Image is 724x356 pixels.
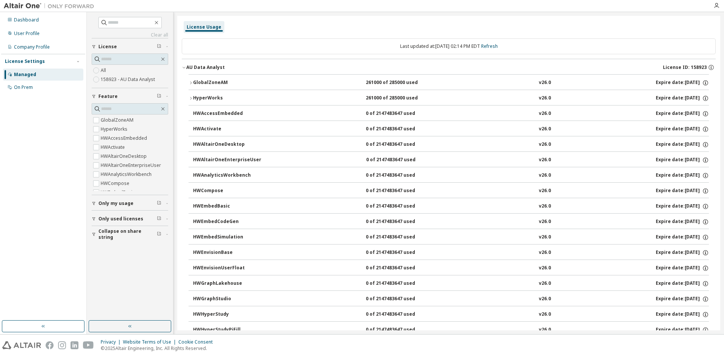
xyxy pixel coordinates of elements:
div: 0 of 2147483647 used [366,296,434,303]
div: Expire date: [DATE] [656,249,709,256]
div: Expire date: [DATE] [656,157,709,163]
button: HWAltairOneDesktop0 of 2147483647 usedv26.0Expire date:[DATE] [193,136,709,153]
div: v26.0 [539,126,551,133]
button: Feature [92,88,168,105]
div: Company Profile [14,44,50,50]
div: 0 of 2147483647 used [366,157,434,163]
a: Refresh [481,43,498,49]
button: HWGraphLakehouse0 of 2147483647 usedv26.0Expire date:[DATE] [193,275,709,292]
button: AU Data AnalystLicense ID: 158923 [182,59,716,76]
button: HWEnvisionUserFloat0 of 2147483647 usedv26.0Expire date:[DATE] [193,260,709,277]
div: 0 of 2147483647 used [366,280,434,287]
div: 0 of 2147483647 used [366,249,434,256]
label: All [101,66,107,75]
label: GlobalZoneAM [101,116,135,125]
div: Expire date: [DATE] [656,265,709,272]
button: HWCompose0 of 2147483647 usedv26.0Expire date:[DATE] [193,183,709,199]
div: v26.0 [539,95,551,102]
span: License ID: 158923 [663,64,707,70]
div: Privacy [101,339,123,345]
div: v26.0 [539,203,551,210]
img: facebook.svg [46,341,54,349]
div: License Settings [5,58,45,64]
span: Clear filter [157,44,161,50]
div: v26.0 [539,234,551,241]
div: HWAltairOneEnterpriseUser [193,157,261,163]
div: 261000 of 285000 used [366,79,434,86]
div: v26.0 [539,280,551,287]
label: HWAccessEmbedded [101,134,149,143]
div: HWEmbedBasic [193,203,261,210]
span: Collapse on share string [98,228,157,240]
div: Managed [14,72,36,78]
div: HWHyperStudy [193,311,261,318]
button: HWHyperStudyPiFill0 of 2147483647 usedv26.0Expire date:[DATE] [193,322,709,338]
div: Dashboard [14,17,39,23]
button: HWEmbedSimulation0 of 2147483647 usedv26.0Expire date:[DATE] [193,229,709,246]
div: 0 of 2147483647 used [366,126,434,133]
div: v26.0 [539,172,551,179]
div: 261000 of 285000 used [366,95,434,102]
div: 0 of 2147483647 used [366,188,434,194]
div: HWActivate [193,126,261,133]
div: Expire date: [DATE] [656,296,709,303]
div: v26.0 [539,296,551,303]
div: v26.0 [539,218,551,225]
div: v26.0 [539,311,551,318]
label: HWAltairOneEnterpriseUser [101,161,163,170]
div: Cookie Consent [178,339,217,345]
label: 158923 - AU Data Analyst [101,75,156,84]
div: v26.0 [539,157,551,163]
div: v26.0 [539,141,551,148]
div: Website Terms of Use [123,339,178,345]
button: HWEnvisionBase0 of 2147483647 usedv26.0Expire date:[DATE] [193,244,709,261]
div: 0 of 2147483647 used [366,327,434,333]
div: HWEnvisionUserFloat [193,265,261,272]
button: HWHyperStudy0 of 2147483647 usedv26.0Expire date:[DATE] [193,306,709,323]
div: v26.0 [539,249,551,256]
div: Expire date: [DATE] [656,141,709,148]
div: HWAccessEmbedded [193,110,261,117]
span: Clear filter [157,93,161,99]
label: HWActivate [101,143,126,152]
div: HWEmbedSimulation [193,234,261,241]
div: 0 of 2147483647 used [366,203,434,210]
span: License [98,44,117,50]
button: HWEmbedCodeGen0 of 2147483647 usedv26.0Expire date:[DATE] [193,214,709,230]
div: 0 of 2147483647 used [366,110,434,117]
div: 0 of 2147483647 used [366,265,434,272]
button: HyperWorks261000 of 285000 usedv26.0Expire date:[DATE] [189,90,709,107]
div: Expire date: [DATE] [656,172,709,179]
div: v26.0 [539,79,551,86]
img: altair_logo.svg [2,341,41,349]
button: Collapse on share string [92,226,168,243]
a: Clear all [92,32,168,38]
button: HWEmbedBasic0 of 2147483647 usedv26.0Expire date:[DATE] [193,198,709,215]
div: v26.0 [539,327,551,333]
div: HWGraphLakehouse [193,280,261,287]
div: Expire date: [DATE] [656,110,709,117]
div: Expire date: [DATE] [656,126,709,133]
div: Expire date: [DATE] [656,280,709,287]
div: Expire date: [DATE] [656,203,709,210]
div: On Prem [14,84,33,90]
div: HWCompose [193,188,261,194]
div: User Profile [14,31,40,37]
label: HWEmbedBasic [101,188,136,197]
label: HWAltairOneDesktop [101,152,148,161]
div: v26.0 [539,110,551,117]
img: Altair One [4,2,98,10]
div: HWAltairOneDesktop [193,141,261,148]
button: Only used licenses [92,211,168,227]
div: Expire date: [DATE] [656,218,709,225]
div: License Usage [187,24,221,30]
img: youtube.svg [83,341,94,349]
div: HWAnalyticsWorkbench [193,172,261,179]
label: HWCompose [101,179,131,188]
div: v26.0 [539,265,551,272]
div: HWHyperStudyPiFill [193,327,261,333]
div: Expire date: [DATE] [656,79,709,86]
button: Only my usage [92,195,168,212]
img: linkedin.svg [71,341,78,349]
img: instagram.svg [58,341,66,349]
